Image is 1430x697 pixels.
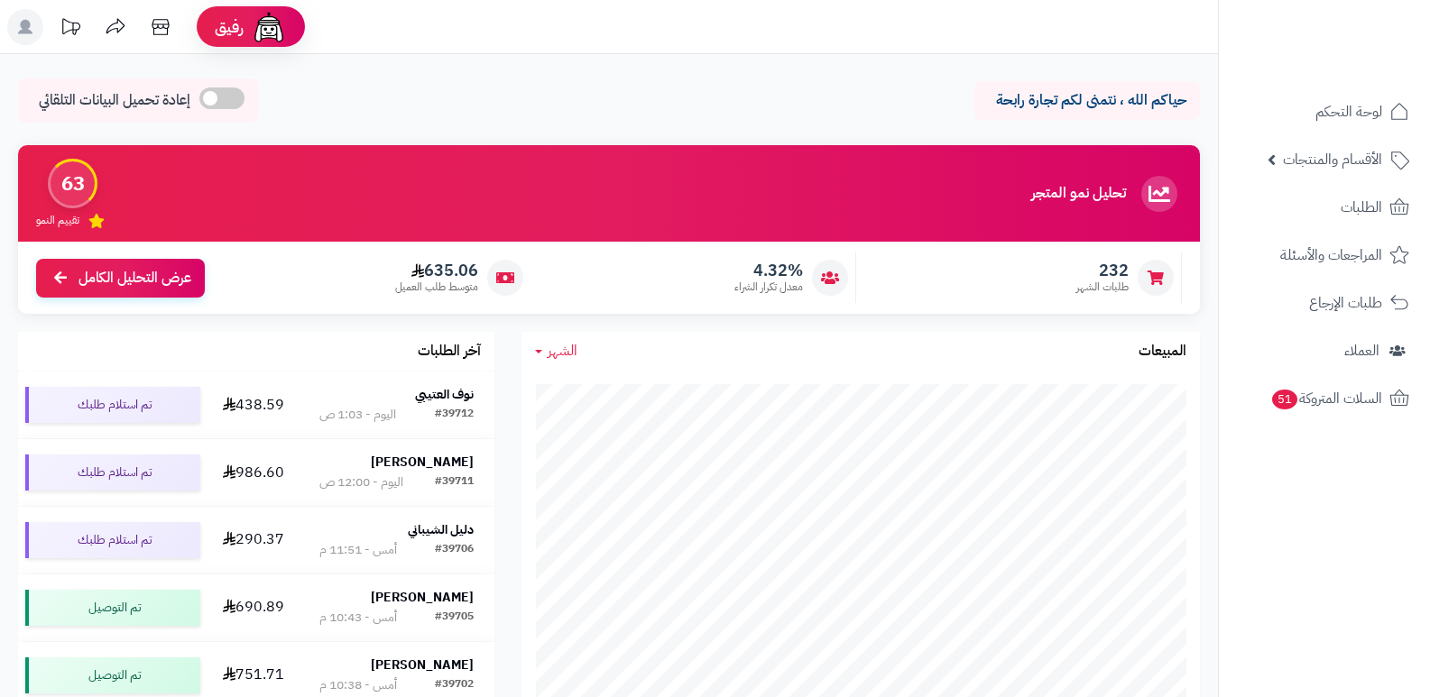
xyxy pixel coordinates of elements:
td: 438.59 [208,371,298,438]
span: 4.32% [734,261,803,280]
a: السلات المتروكة51 [1230,377,1419,420]
span: متوسط طلب العميل [395,280,478,295]
div: تم استلام طلبك [25,454,200,491]
span: عرض التحليل الكامل [78,268,191,289]
span: 635.06 [395,261,478,280]
span: الأقسام والمنتجات [1283,147,1382,172]
h3: المبيعات [1139,344,1186,360]
strong: دليل الشيباني [408,520,474,539]
div: أمس - 11:51 م [319,541,397,559]
span: معدل تكرار الشراء [734,280,803,295]
h3: تحليل نمو المتجر [1031,186,1126,202]
a: العملاء [1230,329,1419,372]
span: 51 [1272,390,1297,409]
td: 690.89 [208,574,298,641]
a: الطلبات [1230,186,1419,229]
span: السلات المتروكة [1270,386,1382,411]
span: 232 [1076,261,1129,280]
span: الطلبات [1341,195,1382,220]
div: تم استلام طلبك [25,387,200,423]
strong: [PERSON_NAME] [371,453,474,472]
div: أمس - 10:43 م [319,609,397,627]
strong: نوف العتيبي [415,385,474,404]
a: تحديثات المنصة [48,9,93,50]
img: ai-face.png [251,9,287,45]
div: تم استلام طلبك [25,522,200,558]
span: المراجعات والأسئلة [1280,243,1382,268]
a: الشهر [535,341,577,362]
a: عرض التحليل الكامل [36,259,205,298]
span: الشهر [548,340,577,362]
div: اليوم - 12:00 ص [319,473,403,491]
h3: آخر الطلبات [418,344,481,360]
a: لوحة التحكم [1230,90,1419,133]
span: رفيق [215,16,244,38]
div: #39706 [435,541,474,559]
strong: [PERSON_NAME] [371,656,474,674]
div: #39705 [435,609,474,627]
td: 986.60 [208,439,298,506]
div: #39712 [435,406,474,424]
div: أمس - 10:38 م [319,676,397,694]
span: العملاء [1344,338,1379,363]
span: لوحة التحكم [1315,99,1382,124]
span: طلبات الإرجاع [1309,290,1382,316]
td: 290.37 [208,507,298,573]
a: طلبات الإرجاع [1230,281,1419,325]
div: #39702 [435,676,474,694]
a: المراجعات والأسئلة [1230,234,1419,277]
div: تم التوصيل [25,590,200,626]
p: حياكم الله ، نتمنى لكم تجارة رابحة [988,90,1186,111]
span: إعادة تحميل البيانات التلقائي [39,90,190,111]
div: تم التوصيل [25,657,200,693]
span: طلبات الشهر [1076,280,1129,295]
strong: [PERSON_NAME] [371,588,474,607]
div: اليوم - 1:03 ص [319,406,396,424]
div: #39711 [435,473,474,491]
span: تقييم النمو [36,213,79,228]
img: logo-2.png [1307,50,1413,88]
